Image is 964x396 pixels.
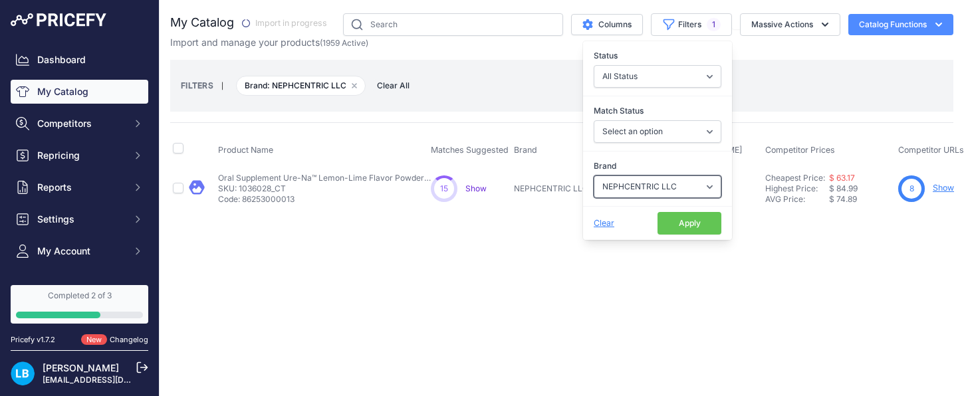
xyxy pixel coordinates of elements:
[594,159,721,173] label: Brand
[43,362,119,373] a: [PERSON_NAME]
[440,183,448,194] span: 15
[37,149,124,162] span: Repricing
[170,36,368,49] p: Import and manage your products
[431,145,509,155] span: Matches Suggested
[898,145,964,155] span: Competitor URLs
[765,173,825,183] a: Cheapest Price:
[848,14,953,35] button: Catalog Functions
[11,13,106,27] img: Pricefy Logo
[181,80,213,90] small: FILTERS
[11,334,55,346] div: Pricefy v1.7.2
[594,104,721,118] label: Match Status
[11,144,148,167] button: Repricing
[236,76,366,96] span: Brand: NEPHCENTRIC LLC
[170,13,234,32] h2: My Catalog
[829,194,893,205] div: $ 74.89
[43,375,181,385] a: [EMAIL_ADDRESS][DOMAIN_NAME]
[765,145,835,155] span: Competitor Prices
[37,245,124,258] span: My Account
[11,239,148,263] button: My Account
[11,207,148,231] button: Settings
[37,117,124,130] span: Competitors
[11,175,148,199] button: Reports
[322,38,366,48] a: 1959 Active
[218,145,273,155] span: Product Name
[16,290,143,301] div: Completed 2 of 3
[37,213,124,226] span: Settings
[370,79,416,92] button: Clear All
[320,38,368,48] span: ( )
[514,145,537,155] span: Brand
[110,335,148,344] a: Changelog
[465,183,487,193] a: Show
[343,13,563,36] input: Search
[218,173,431,183] p: Oral Supplement Ure-Na™ Lemon-Lime Flavor Powder 15 Gram Pouch 86253000013 Carton of 8
[740,13,840,36] button: Massive Actions
[81,334,107,346] span: New
[571,14,643,35] button: Columns
[651,13,732,36] button: Filters1
[213,82,231,90] small: |
[765,183,829,194] div: Highest Price:
[594,49,721,62] label: Status
[829,183,858,193] span: $ 84.99
[707,18,721,31] span: 1
[765,194,829,205] div: AVG Price:
[514,183,588,194] p: NEPHCENTRIC LLC
[658,212,721,235] button: Apply
[11,48,148,72] a: Dashboard
[11,80,148,104] a: My Catalog
[218,194,431,205] p: Code: 86253000013
[11,285,148,324] a: Completed 2 of 3
[11,112,148,136] button: Competitors
[933,183,954,193] a: Show
[218,183,431,194] p: SKU: 1036028_CT
[11,48,148,367] nav: Sidebar
[37,181,124,194] span: Reports
[234,16,335,31] span: Import in progress
[594,218,614,228] span: Clear
[829,173,855,183] a: $ 63.17
[909,183,914,195] span: 8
